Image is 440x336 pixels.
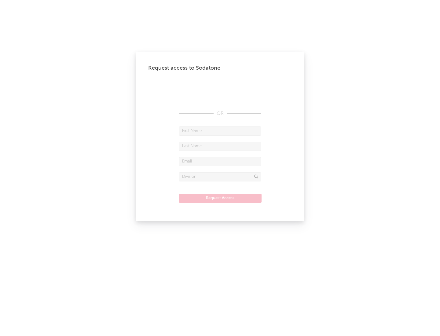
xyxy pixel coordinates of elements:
input: Email [179,157,261,166]
button: Request Access [179,194,262,203]
div: Request access to Sodatone [148,64,292,72]
input: First Name [179,126,261,136]
input: Division [179,172,261,181]
div: OR [179,110,261,117]
input: Last Name [179,142,261,151]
